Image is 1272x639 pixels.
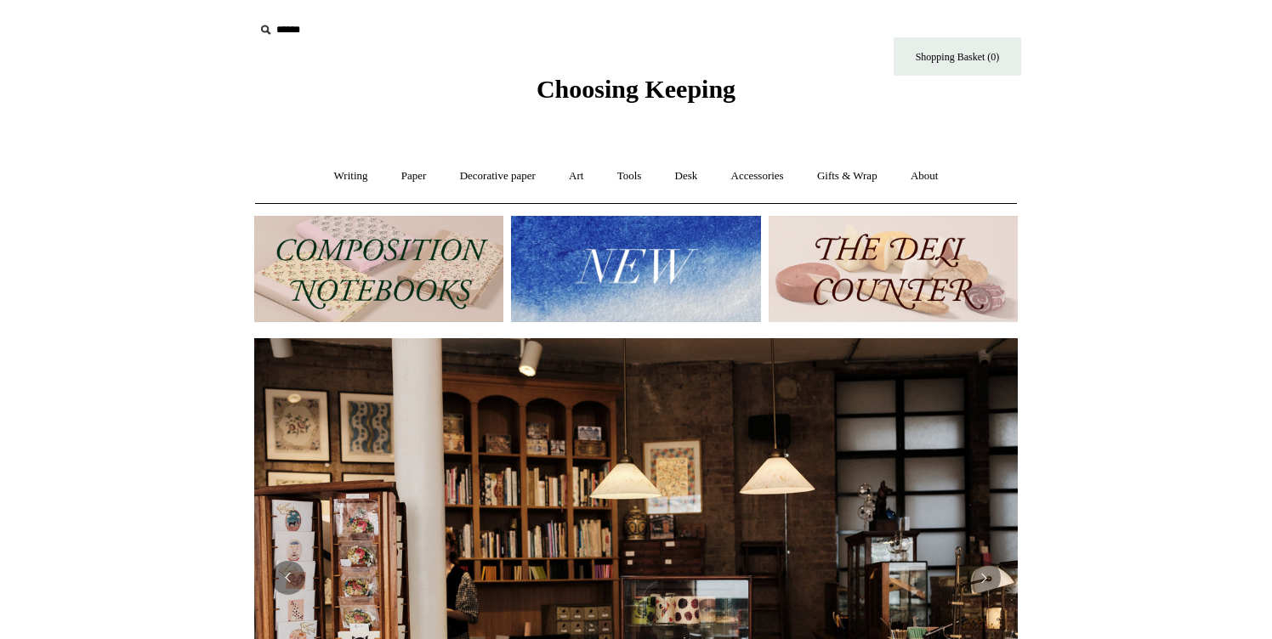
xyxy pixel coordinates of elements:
a: Paper [386,154,442,199]
a: About [895,154,954,199]
a: Accessories [716,154,799,199]
a: Choosing Keeping [537,88,735,100]
a: Shopping Basket (0) [894,37,1021,76]
img: The Deli Counter [769,216,1018,322]
img: New.jpg__PID:f73bdf93-380a-4a35-bcfe-7823039498e1 [511,216,760,322]
a: Tools [602,154,657,199]
a: Writing [319,154,383,199]
img: 202302 Composition ledgers.jpg__PID:69722ee6-fa44-49dd-a067-31375e5d54ec [254,216,503,322]
a: Decorative paper [445,154,551,199]
a: Desk [660,154,713,199]
a: Art [554,154,599,199]
span: Choosing Keeping [537,75,735,103]
button: Next [967,561,1001,595]
a: Gifts & Wrap [802,154,893,199]
button: Previous [271,561,305,595]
